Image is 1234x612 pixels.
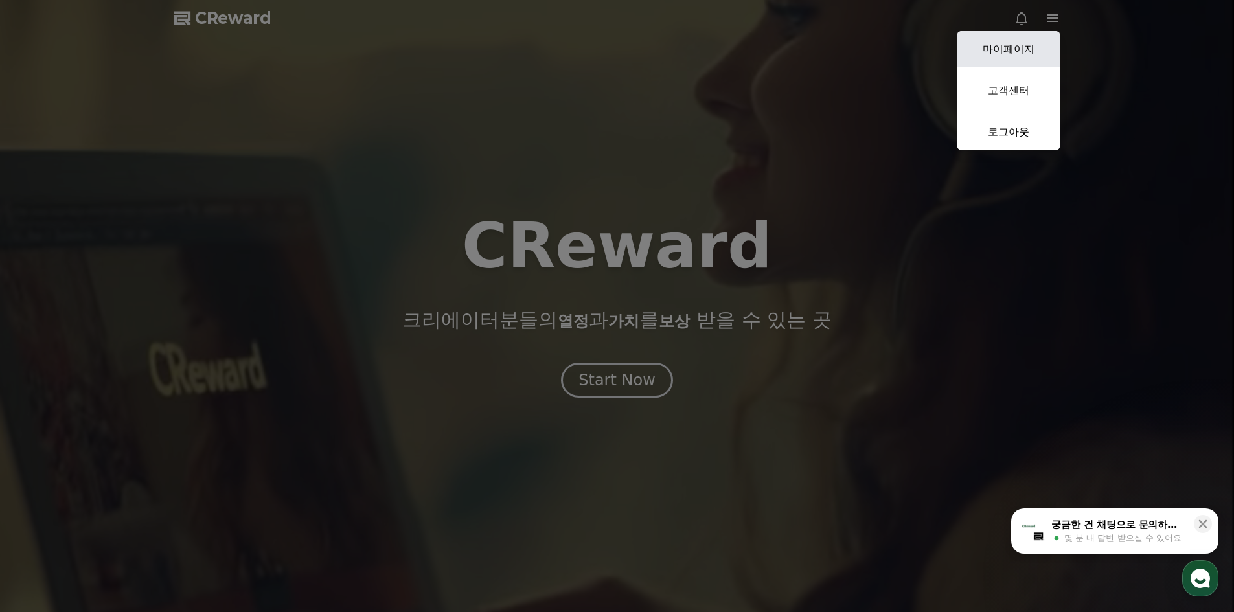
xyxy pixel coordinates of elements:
[200,430,216,440] span: 설정
[4,411,86,443] a: 홈
[957,73,1060,109] a: 고객센터
[119,431,134,441] span: 대화
[957,114,1060,150] a: 로그아웃
[167,411,249,443] a: 설정
[957,31,1060,150] button: 마이페이지 고객센터 로그아웃
[957,31,1060,67] a: 마이페이지
[41,430,49,440] span: 홈
[86,411,167,443] a: 대화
